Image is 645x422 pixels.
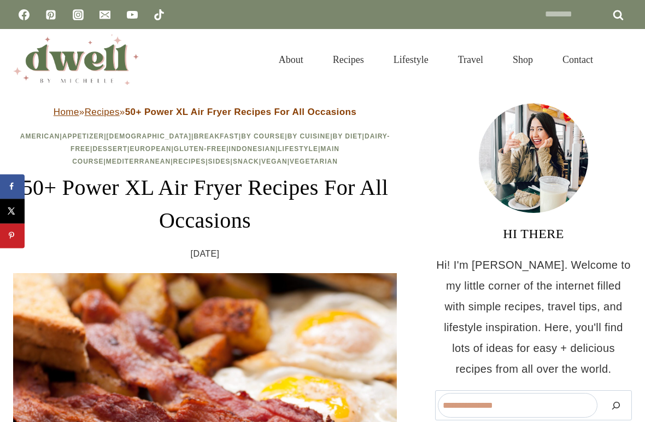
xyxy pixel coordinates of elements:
a: Pinterest [40,4,62,26]
a: Travel [443,41,498,79]
a: Recipes [173,158,206,165]
a: Dessert [92,145,127,153]
a: Snack [233,158,259,165]
a: Lifestyle [278,145,318,153]
a: Vegan [261,158,288,165]
a: Lifestyle [379,41,443,79]
a: Instagram [67,4,89,26]
a: By Diet [332,132,362,140]
nav: Primary Navigation [264,41,608,79]
time: [DATE] [191,246,220,262]
a: Contact [548,41,608,79]
a: TikTok [148,4,170,26]
a: Home [54,107,79,117]
strong: 50+ Power XL Air Fryer Recipes For All Occasions [125,107,356,117]
h3: HI THERE [435,224,632,244]
a: Gluten-Free [174,145,226,153]
a: Recipes [318,41,379,79]
a: By Course [241,132,285,140]
a: European [130,145,171,153]
a: YouTube [121,4,143,26]
a: Mediterranean [106,158,171,165]
a: Email [94,4,116,26]
a: Facebook [13,4,35,26]
span: | | | | | | | | | | | | | | | | | | | [20,132,390,165]
a: [DEMOGRAPHIC_DATA] [107,132,192,140]
a: Vegetarian [290,158,338,165]
button: Search [603,393,629,418]
a: Appetizer [62,132,104,140]
a: Sides [208,158,231,165]
h1: 50+ Power XL Air Fryer Recipes For All Occasions [13,171,397,237]
a: American [20,132,60,140]
a: Breakfast [193,132,238,140]
a: Indonesian [229,145,275,153]
a: About [264,41,318,79]
a: Recipes [85,107,120,117]
a: Shop [498,41,548,79]
a: By Cuisine [288,132,330,140]
p: Hi! I'm [PERSON_NAME]. Welcome to my little corner of the internet filled with simple recipes, tr... [435,255,632,379]
button: View Search Form [613,50,632,69]
img: DWELL by michelle [13,34,139,85]
span: » » [54,107,356,117]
